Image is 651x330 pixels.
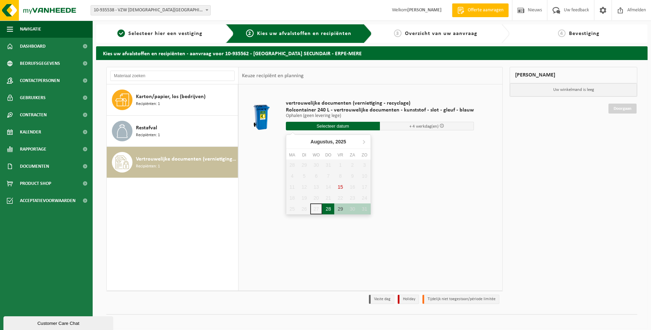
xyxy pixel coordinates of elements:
[452,3,509,17] a: Offerte aanvragen
[20,38,46,55] span: Dashboard
[286,100,474,107] span: vertrouwelijke documenten (vernietiging - recyclage)
[257,31,351,36] span: Kies uw afvalstoffen en recipiënten
[308,136,349,147] div: Augustus,
[369,295,394,304] li: Vaste dag
[510,83,637,96] p: Uw winkelmand is leeg
[405,31,477,36] span: Overzicht van uw aanvraag
[239,67,307,84] div: Keuze recipiënt en planning
[407,8,442,13] strong: [PERSON_NAME]
[20,123,41,141] span: Kalender
[96,46,648,60] h2: Kies uw afvalstoffen en recipiënten - aanvraag voor 10-935562 - [GEOGRAPHIC_DATA] SECUNDAIR - ERP...
[136,155,236,163] span: Vertrouwelijke documenten (vernietiging - recyclage)
[346,152,358,158] div: za
[136,101,160,107] span: Recipiënten: 1
[246,30,254,37] span: 2
[136,132,160,139] span: Recipiënten: 1
[286,122,380,130] input: Selecteer datum
[286,152,298,158] div: ma
[322,203,334,214] div: 28
[20,55,60,72] span: Bedrijfsgegevens
[20,175,51,192] span: Product Shop
[608,104,637,114] a: Doorgaan
[286,114,474,118] p: Ophalen (geen levering lege)
[91,5,210,15] span: 10-935538 - VZW PRIESTER DAENS COLLEGE - AALST
[20,72,60,89] span: Contactpersonen
[3,315,115,330] iframe: chat widget
[107,116,238,147] button: Restafval Recipiënten: 1
[569,31,600,36] span: Bevestiging
[334,152,346,158] div: vr
[136,124,157,132] span: Restafval
[322,152,334,158] div: do
[394,30,402,37] span: 3
[558,30,566,37] span: 4
[107,147,238,178] button: Vertrouwelijke documenten (vernietiging - recyclage) Recipiënten: 1
[100,30,220,38] a: 1Selecteer hier een vestiging
[298,152,310,158] div: di
[110,71,235,81] input: Materiaal zoeken
[20,106,47,123] span: Contracten
[334,203,346,214] div: 29
[510,67,637,83] div: [PERSON_NAME]
[136,93,206,101] span: Karton/papier, los (bedrijven)
[398,295,419,304] li: Holiday
[128,31,202,36] span: Selecteer hier een vestiging
[117,30,125,37] span: 1
[359,152,371,158] div: zo
[20,141,46,158] span: Rapportage
[91,5,211,15] span: 10-935538 - VZW PRIESTER DAENS COLLEGE - AALST
[286,107,474,114] span: Rolcontainer 240 L - vertrouwelijke documenten - kunststof - slot - gleuf - blauw
[20,89,46,106] span: Gebruikers
[466,7,505,14] span: Offerte aanvragen
[20,192,75,209] span: Acceptatievoorwaarden
[409,124,439,129] span: + 4 werkdag(en)
[335,139,346,144] i: 2025
[422,295,499,304] li: Tijdelijk niet toegestaan/période limitée
[20,21,41,38] span: Navigatie
[107,84,238,116] button: Karton/papier, los (bedrijven) Recipiënten: 1
[136,163,160,170] span: Recipiënten: 1
[310,152,322,158] div: wo
[20,158,49,175] span: Documenten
